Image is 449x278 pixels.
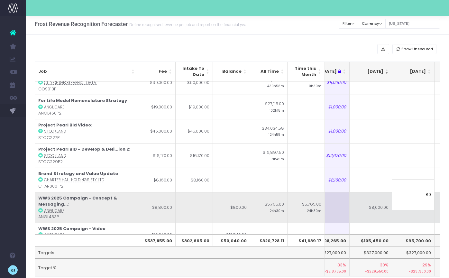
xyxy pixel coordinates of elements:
[38,122,91,128] strong: Project Pearl Bid Video
[138,234,176,246] th: $537,855.00
[138,62,176,81] th: Fee: activate to sort column ascending
[250,143,288,168] td: $16,897.50
[350,234,392,246] th: $105,450.00
[267,83,284,88] small: 430h58m
[138,119,176,144] td: $45,000.00
[138,143,176,168] td: $16,170.00
[35,95,138,119] td: : ANGL450P2
[176,70,213,95] td: $90,000.00
[307,246,350,258] td: $327,000.00
[138,95,176,119] td: $19,000.00
[337,262,346,268] span: 33%
[35,223,138,247] td: : ANGL454P
[392,246,435,258] td: $327,000.00
[250,95,288,119] td: $27,115.00
[339,19,358,29] button: Filter
[269,131,284,137] small: 124h55m
[307,208,321,213] small: 24h30m
[213,223,250,247] td: $10,540.00
[38,171,118,177] strong: Brand Strategy and Value Update
[213,62,250,81] th: Balance: activate to sort column ascending
[250,119,288,144] td: $34,034.58
[250,234,288,246] th: $320,728.11
[307,234,350,246] th: $108,265.00
[35,246,325,258] td: Targets
[38,226,105,232] strong: WWS 2025 Campaign - Video
[138,70,176,95] td: $90,000.00
[288,70,325,95] td: $110.00
[288,234,325,246] th: $41,639.17
[176,62,213,81] th: Intake To Date: activate to sort column ascending
[385,19,440,29] input: Search...
[307,62,350,81] th: Jul 25 : activate to sort column ascending
[35,192,138,223] td: : ANGL453P
[350,246,392,258] td: $327,000.00
[38,97,127,104] strong: For Life Model Nomenclature Strategy
[392,44,437,54] button: Show Unsecured
[270,208,284,213] small: 24h30m
[358,19,386,29] button: Currency
[310,268,346,274] small: -$218,735.00
[138,192,176,223] td: $8,800.00
[176,168,213,192] td: $8,160.00
[392,234,435,246] th: $95,700.00
[213,234,250,246] th: $50,040.00
[44,153,66,158] abbr: Stockland
[350,192,392,223] td: $8,000.00
[307,168,350,192] td: $8,160.00
[271,156,284,162] small: 71h45m
[38,146,129,152] strong: Project Pearl BID - Develop & Deli...ion 2
[307,119,350,144] td: $1,000.00
[176,234,213,246] th: $302,665.00
[35,62,138,81] th: Job: activate to sort column ascending
[35,168,138,192] td: : CHAR0001P2
[250,192,288,223] td: $5,765.00
[250,62,288,81] th: All Time: activate to sort column ascending
[35,70,138,95] td: : COS013P
[176,95,213,119] td: $19,000.00
[288,62,325,81] th: Time this Month: activate to sort column ascending
[44,80,97,85] abbr: City Of Sydney
[44,177,104,182] abbr: Charter Hall Holdings Pty Ltd
[176,119,213,144] td: $45,000.00
[380,262,389,268] span: 30%
[422,262,431,268] span: 29%
[138,168,176,192] td: $8,160.00
[138,223,176,247] td: $10,540.00
[350,62,392,81] th: Aug 25: activate to sort column ascending
[395,268,431,274] small: -$231,300.00
[35,119,138,144] td: : STOC227P
[307,95,350,119] td: $1,000.00
[250,70,288,95] td: $115,107.50
[213,192,250,223] td: $800.00
[8,265,18,275] img: images/default_profile_image.png
[44,208,64,213] abbr: Anglicare
[44,105,64,110] abbr: Anglicare
[44,129,66,134] abbr: Stockland
[128,21,248,27] small: Define recognised revenue per job and report on the financial year
[307,70,350,95] td: $8,000.00
[307,143,350,168] td: $12,670.00
[353,268,389,274] small: -$229,550.00
[176,143,213,168] td: $16,170.00
[288,192,325,223] td: $5,765.00
[401,46,433,52] span: Show Unsecured
[309,83,321,88] small: 0h30m
[35,143,138,168] td: : STOC229P2
[35,258,325,276] td: Target %
[35,21,248,27] h3: Frost Revenue Recognition Forecaster
[270,107,284,113] small: 102h15m
[392,62,435,81] th: Sep 25: activate to sort column ascending
[38,195,117,208] strong: WWS 2025 Campaign - Concept & Messaging...
[44,232,64,237] abbr: Anglicare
